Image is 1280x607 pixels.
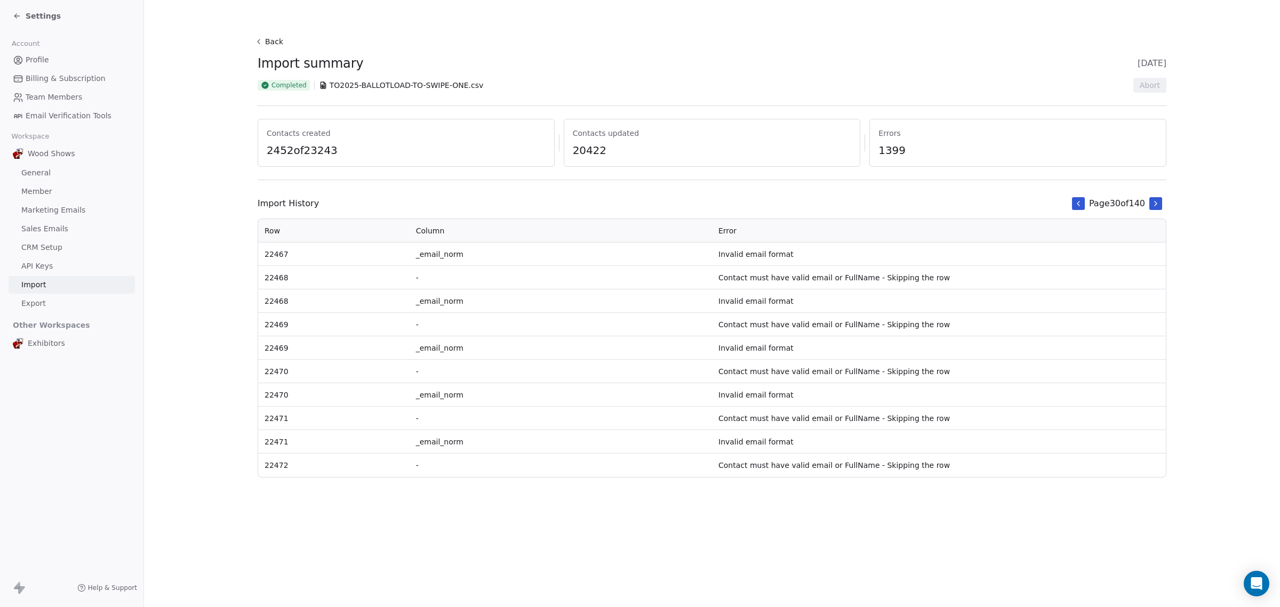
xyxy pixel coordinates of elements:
td: Invalid email format [712,289,1166,313]
td: Invalid email format [712,383,1166,407]
a: Profile [9,51,135,69]
td: - [410,360,712,383]
button: Abort [1133,78,1166,93]
td: - [410,454,712,477]
a: Email Verification Tools [9,107,135,125]
td: 22471 [258,430,410,454]
span: 1399 [878,143,1157,158]
span: Export [21,298,46,309]
td: 22470 [258,360,410,383]
td: - [410,407,712,430]
a: API Keys [9,257,135,275]
td: _email_norm [410,383,712,407]
td: _email_norm [410,242,712,266]
span: Import History [258,197,319,210]
span: Wood Shows [28,148,75,159]
td: 22471 [258,407,410,430]
a: Help & Support [77,584,137,592]
span: Email Verification Tools [26,110,111,122]
div: Open Intercom Messenger [1244,571,1269,596]
span: Billing & Subscription [26,73,106,84]
span: Profile [26,54,49,66]
a: Billing & Subscription [9,70,135,87]
span: General [21,167,51,179]
td: Invalid email format [712,242,1166,266]
td: Contact must have valid email or FullName - Skipping the row [712,313,1166,336]
span: Help & Support [88,584,137,592]
a: Settings [13,11,61,21]
span: Exhibitors [28,338,65,349]
a: Sales Emails [9,220,135,238]
a: Marketing Emails [9,201,135,219]
span: Account [7,36,44,52]
td: Contact must have valid email or FullName - Skipping the row [712,360,1166,383]
td: Contact must have valid email or FullName - Skipping the row [712,407,1166,430]
span: API Keys [21,261,53,272]
td: - [410,266,712,289]
span: 2452 of 23243 [267,143,546,158]
span: Column [416,226,445,235]
td: Contact must have valid email or FullName - Skipping the row [712,266,1166,289]
td: 22472 [258,454,410,477]
span: TO2025-BALLOTLOAD-TO-SWIPE-ONE.csv [330,80,483,91]
span: Contacts created [267,128,546,139]
img: logomanalone.png [13,338,23,349]
td: Invalid email format [712,430,1166,454]
img: logomanalone.png [13,148,23,159]
td: _email_norm [410,430,712,454]
span: Team Members [26,92,82,103]
span: Workspace [7,128,54,144]
td: 22467 [258,242,410,266]
a: General [9,164,135,182]
td: Invalid email format [712,336,1166,360]
td: 22469 [258,313,410,336]
span: Errors [878,128,1157,139]
span: Settings [26,11,61,21]
span: Contacts updated [573,128,852,139]
span: Import [21,279,46,290]
span: 20422 [573,143,852,158]
a: Team Members [9,88,135,106]
td: 22468 [258,266,410,289]
a: Export [9,295,135,312]
td: - [410,313,712,336]
span: Row [265,226,280,235]
td: Contact must have valid email or FullName - Skipping the row [712,454,1166,477]
span: Import summary [258,55,363,71]
td: 22468 [258,289,410,313]
span: Marketing Emails [21,205,85,216]
td: 22469 [258,336,410,360]
a: Import [9,276,135,294]
span: [DATE] [1138,57,1166,70]
span: Member [21,186,52,197]
td: _email_norm [410,336,712,360]
a: CRM Setup [9,239,135,256]
button: Back [253,32,287,51]
span: CRM Setup [21,242,62,253]
span: Completed [271,81,307,90]
td: 22470 [258,383,410,407]
span: Sales Emails [21,223,68,234]
span: Other Workspaces [9,317,94,334]
span: Page 30 of 140 [1089,197,1145,210]
td: _email_norm [410,289,712,313]
span: Error [718,226,737,235]
a: Member [9,183,135,200]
